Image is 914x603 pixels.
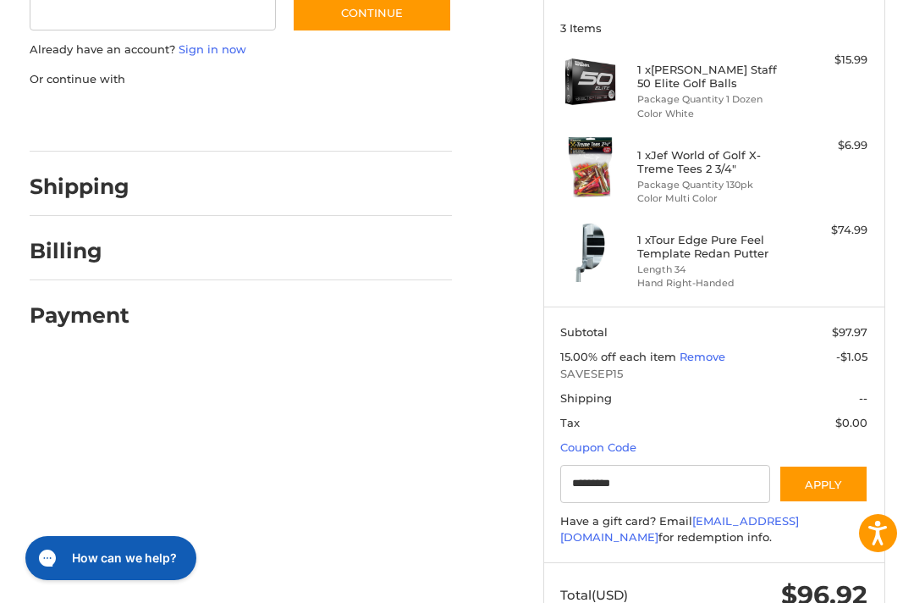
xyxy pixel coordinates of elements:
h2: Shipping [30,174,129,200]
div: Have a gift card? Email for redemption info. [560,513,867,546]
div: $6.99 [790,137,867,154]
input: Gift Certificate or Coupon Code [560,465,770,503]
button: Apply [779,465,868,503]
iframe: PayPal-paylater [168,104,295,135]
li: Hand Right-Handed [637,276,787,290]
iframe: Gorgias live chat messenger [17,530,201,586]
h2: Billing [30,238,129,264]
li: Length 34 [637,263,787,277]
p: Already have an account? [30,41,452,58]
span: Shipping [560,391,612,405]
iframe: PayPal-venmo [311,104,438,135]
span: SAVESEP15 [560,366,867,383]
li: Color Multi Color [637,191,787,206]
p: Or continue with [30,71,452,88]
li: Package Quantity 1 Dozen [637,92,787,107]
span: -- [859,391,867,405]
span: Tax [560,416,580,429]
a: Coupon Code [560,440,636,454]
span: 15.00% off each item [560,350,680,363]
span: -$1.05 [836,350,867,363]
h4: 1 x Jef World of Golf X-Treme Tees 2 3/4" [637,148,787,176]
span: Total (USD) [560,587,628,603]
li: Package Quantity 130pk [637,178,787,192]
iframe: PayPal-paypal [24,104,151,135]
span: $0.00 [835,416,867,429]
li: Color White [637,107,787,121]
h4: 1 x [PERSON_NAME] Staff 50 Elite Golf Balls [637,63,787,91]
span: $97.97 [832,325,867,339]
a: Sign in now [179,42,246,56]
a: Remove [680,350,725,363]
h3: 3 Items [560,21,867,35]
div: $74.99 [790,222,867,239]
h4: 1 x Tour Edge Pure Feel Template Redan Putter [637,233,787,261]
h2: Payment [30,302,129,329]
span: Subtotal [560,325,608,339]
div: $15.99 [790,52,867,69]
